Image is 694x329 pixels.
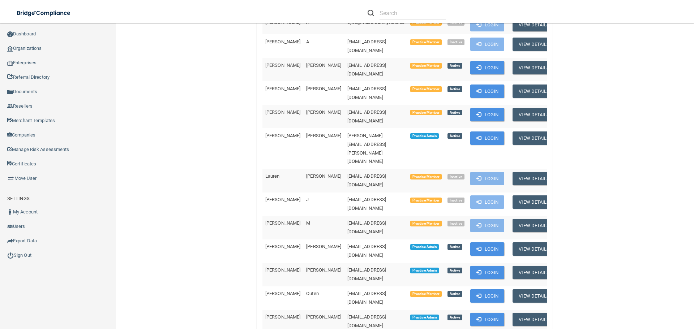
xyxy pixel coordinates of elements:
[470,219,505,232] button: Login
[470,195,505,209] button: Login
[347,244,386,258] span: [EMAIL_ADDRESS][DOMAIN_NAME]
[410,198,442,203] span: Practice Member
[7,194,30,203] label: SETTINGS
[410,315,439,320] span: Practice Admin
[306,291,319,296] span: Outen
[410,244,439,250] span: Practice Admin
[306,220,310,226] span: M
[513,195,555,209] button: View Details
[306,267,341,273] span: [PERSON_NAME]
[513,85,555,98] button: View Details
[265,244,300,249] span: [PERSON_NAME]
[410,110,442,116] span: Practice Member
[306,109,341,115] span: [PERSON_NAME]
[513,266,555,279] button: View Details
[513,313,555,326] button: View Details
[347,267,386,281] span: [EMAIL_ADDRESS][DOMAIN_NAME]
[306,62,341,68] span: [PERSON_NAME]
[7,31,13,37] img: ic_dashboard_dark.d01f4a41.png
[347,197,386,211] span: [EMAIL_ADDRESS][DOMAIN_NAME]
[265,109,300,115] span: [PERSON_NAME]
[347,86,386,100] span: [EMAIL_ADDRESS][DOMAIN_NAME]
[470,313,505,326] button: Login
[265,314,300,320] span: [PERSON_NAME]
[513,38,555,51] button: View Details
[447,244,462,250] span: Active
[265,62,300,68] span: [PERSON_NAME]
[7,209,13,215] img: ic_user_dark.df1a06c3.png
[7,61,13,66] img: enterprise.0d942306.png
[470,85,505,98] button: Login
[265,267,300,273] span: [PERSON_NAME]
[306,133,341,138] span: [PERSON_NAME]
[7,224,13,229] img: icon-users.e205127d.png
[265,86,300,91] span: [PERSON_NAME]
[380,7,446,20] input: Search
[447,198,464,203] span: Inactive
[410,174,442,180] span: Practice Member
[410,133,439,139] span: Practice Admin
[513,242,555,256] button: View Details
[470,38,505,51] button: Login
[513,108,555,121] button: View Details
[347,133,386,164] span: [PERSON_NAME][EMAIL_ADDRESS][PERSON_NAME][DOMAIN_NAME]
[470,131,505,145] button: Login
[347,109,386,124] span: [EMAIL_ADDRESS][DOMAIN_NAME]
[265,220,300,226] span: [PERSON_NAME]
[447,133,462,139] span: Active
[265,133,300,138] span: [PERSON_NAME]
[410,268,439,273] span: Practice Admin
[265,291,300,296] span: [PERSON_NAME]
[410,291,442,297] span: Practice Member
[7,46,13,52] img: organization-icon.f8decf85.png
[513,61,555,74] button: View Details
[306,173,341,179] span: [PERSON_NAME]
[347,173,386,187] span: [EMAIL_ADDRESS][DOMAIN_NAME]
[347,314,386,328] span: [EMAIL_ADDRESS][DOMAIN_NAME]
[470,242,505,256] button: Login
[306,197,309,202] span: J
[410,63,442,69] span: Practice Member
[513,172,555,185] button: View Details
[306,86,341,91] span: [PERSON_NAME]
[470,289,505,303] button: Login
[447,110,462,116] span: Active
[7,252,14,259] img: ic_power_dark.7ecde6b1.png
[410,39,442,45] span: Practice Member
[410,221,442,226] span: Practice Member
[347,39,386,53] span: [EMAIL_ADDRESS][DOMAIN_NAME]
[306,314,341,320] span: [PERSON_NAME]
[368,10,374,16] img: ic-search.3b580494.png
[7,89,13,95] img: icon-documents.8dae5593.png
[513,219,555,232] button: View Details
[7,238,13,244] img: icon-export.b9366987.png
[447,291,462,297] span: Active
[410,86,442,92] span: Practice Member
[447,86,462,92] span: Active
[347,291,386,305] span: [EMAIL_ADDRESS][DOMAIN_NAME]
[470,108,505,121] button: Login
[347,62,386,77] span: [EMAIL_ADDRESS][DOMAIN_NAME]
[265,197,300,202] span: [PERSON_NAME]
[470,172,505,185] button: Login
[470,61,505,74] button: Login
[513,131,555,145] button: View Details
[447,221,464,226] span: Inactive
[11,6,77,21] img: bridge_compliance_login_screen.278c3ca4.svg
[265,39,300,44] span: [PERSON_NAME]
[447,315,462,320] span: Active
[306,39,309,44] span: A
[513,289,555,303] button: View Details
[447,39,464,45] span: Inactive
[447,174,464,180] span: Inactive
[306,244,341,249] span: [PERSON_NAME]
[7,103,13,109] img: ic_reseller.de258add.png
[7,175,14,182] img: briefcase.64adab9b.png
[347,220,386,234] span: [EMAIL_ADDRESS][DOMAIN_NAME]
[265,173,280,179] span: Lauren
[447,268,462,273] span: Active
[470,266,505,279] button: Login
[447,63,462,69] span: Active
